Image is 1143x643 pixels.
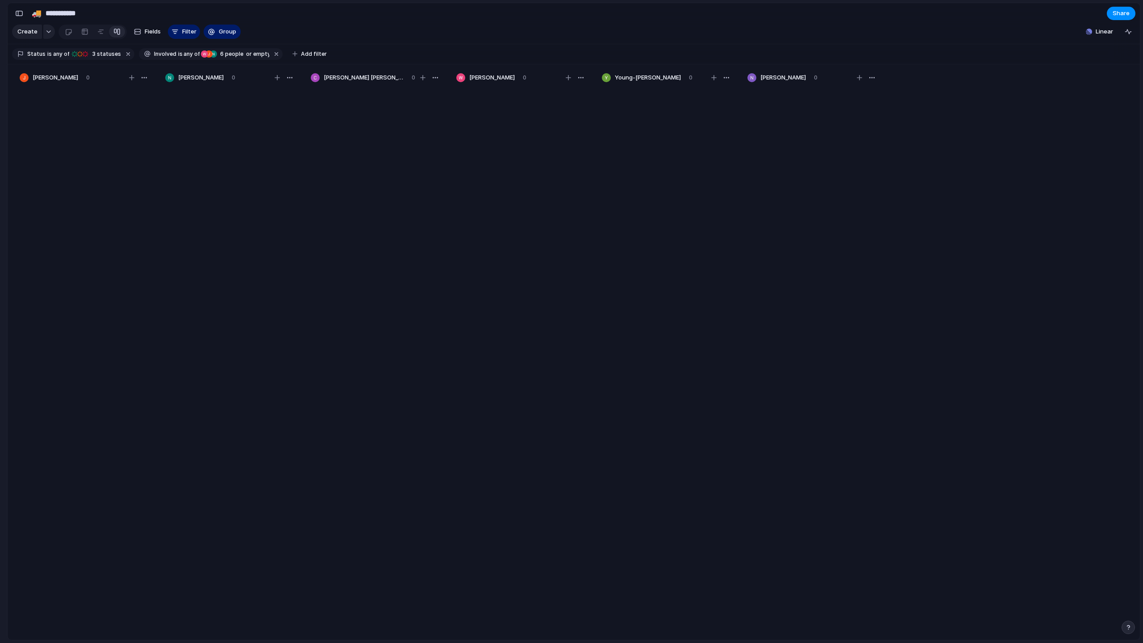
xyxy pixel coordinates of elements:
[46,49,71,59] button: isany of
[52,50,69,58] span: any of
[178,73,224,82] span: [PERSON_NAME]
[523,73,526,82] span: 0
[469,73,515,82] span: [PERSON_NAME]
[1082,25,1117,38] button: Linear
[130,25,164,39] button: Fields
[32,7,42,19] div: 🚚
[29,6,44,21] button: 🚚
[689,73,692,82] span: 0
[217,50,243,58] span: people
[204,25,241,39] button: Group
[232,73,235,82] span: 0
[200,49,271,59] button: 6 peopleor empty
[1107,7,1135,20] button: Share
[33,73,78,82] span: [PERSON_NAME]
[412,73,415,82] span: 0
[176,49,202,59] button: isany of
[17,27,38,36] span: Create
[760,73,806,82] span: [PERSON_NAME]
[245,50,269,58] span: or empty
[168,25,200,39] button: Filter
[287,48,332,60] button: Add filter
[86,73,90,82] span: 0
[12,25,42,39] button: Create
[183,50,200,58] span: any of
[301,50,327,58] span: Add filter
[145,27,161,36] span: Fields
[154,50,176,58] span: Involved
[324,73,404,82] span: [PERSON_NAME] [PERSON_NAME]
[70,49,123,59] button: 3 statuses
[219,27,236,36] span: Group
[217,50,225,57] span: 6
[814,73,818,82] span: 0
[90,50,97,57] span: 3
[615,73,681,82] span: Young-[PERSON_NAME]
[47,50,52,58] span: is
[178,50,183,58] span: is
[90,50,121,58] span: statuses
[182,27,196,36] span: Filter
[27,50,46,58] span: Status
[1096,27,1113,36] span: Linear
[1113,9,1130,18] span: Share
